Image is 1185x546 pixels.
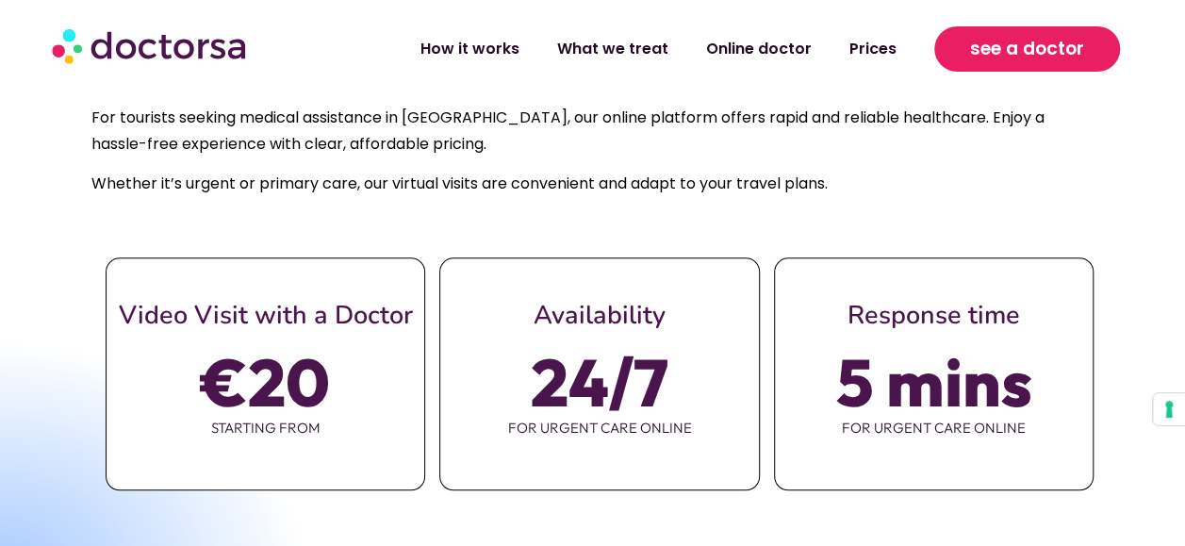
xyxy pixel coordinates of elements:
nav: Menu [319,27,915,71]
span: Availability [534,298,666,333]
span: starting from [107,408,424,448]
button: Your consent preferences for tracking technologies [1153,393,1185,425]
span: €20 [201,356,330,408]
span: 24/7 [531,356,668,408]
span: for urgent care online [440,408,758,448]
span: Response time [848,298,1020,333]
a: Online doctor [687,27,831,71]
span: 5 mins [835,356,1031,408]
span: Whether it’s urgent or primary care, our virtual visits are convenient and adapt to your travel p... [91,173,828,194]
span: see a doctor [970,34,1084,64]
span: Video Visit with a Doctor​​ [119,298,413,333]
span: For tourists seeking medical assistance in [GEOGRAPHIC_DATA], our online platform offers rapid an... [91,107,1045,155]
span: for urgent care online [775,408,1093,448]
a: see a doctor [934,26,1120,72]
a: Prices [831,27,915,71]
a: What we treat [538,27,687,71]
a: How it works [402,27,538,71]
